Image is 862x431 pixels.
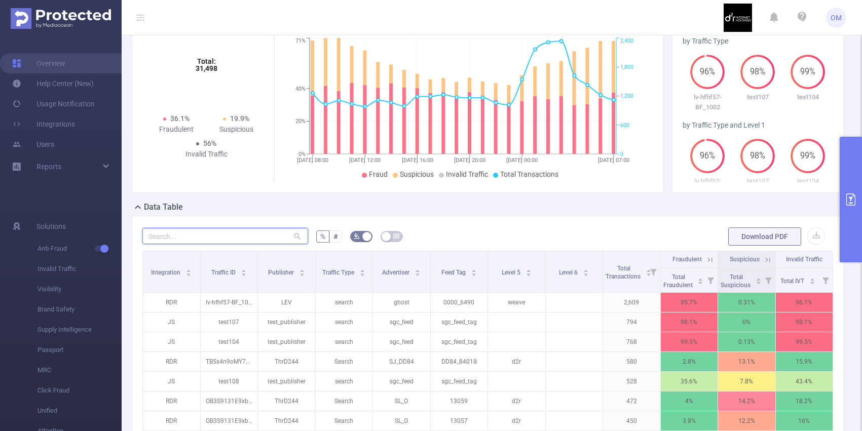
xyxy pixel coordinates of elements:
[690,152,725,160] span: 96%
[776,372,833,391] p: 43.4%
[683,92,733,112] p: lv-hfhf57-BF_1002
[791,68,825,76] span: 99%
[718,352,775,371] p: 13.1%
[756,280,761,283] i: icon: caret-down
[258,391,315,411] p: ThrD244
[791,152,825,160] span: 99%
[697,277,703,283] div: Sort
[201,372,258,391] p: test108
[502,269,522,276] span: Level 5
[728,227,801,246] button: Download PDF
[142,228,308,244] input: Search...
[740,68,775,76] span: 98%
[197,57,216,65] tspan: Total:
[471,268,477,274] div: Sort
[756,277,761,280] i: icon: caret-up
[382,269,411,276] span: Advertiser
[506,157,538,164] tspan: [DATE] 00:00
[38,299,122,320] span: Brand Safety
[733,176,783,186] p: test107
[606,265,642,280] span: Total Transactions
[36,163,61,171] span: Reports
[241,272,246,275] i: icon: caret-down
[761,268,775,292] i: Filter menu
[38,279,122,299] span: Visibility
[415,268,421,271] i: icon: caret-up
[776,332,833,351] p: 99.5%
[661,293,718,312] p: 95.7%
[201,411,258,430] p: OB3S9131E9xb_22049
[603,352,660,371] p: 580
[295,38,306,45] tspan: 71%
[661,411,718,430] p: 3.8%
[143,352,200,371] p: RDR
[661,372,718,391] p: 35.6%
[683,120,833,131] div: by Traffic Type and Level 1
[176,149,236,160] div: Invalid Traffic
[620,122,629,129] tspan: 600
[201,352,258,371] p: TB5x4n9oMY7D_33028
[690,68,725,76] span: 96%
[359,268,365,274] div: Sort
[349,157,381,164] tspan: [DATE] 12:00
[258,293,315,312] p: LEV
[431,312,488,332] p: sgc_feed_tag
[143,332,200,351] p: JS
[672,256,702,263] span: Fraudulent
[730,256,760,263] span: Suspicious
[201,312,258,332] p: test107
[500,170,558,178] span: Total Transactions
[373,391,430,411] p: SL_O
[431,372,488,391] p: sgc_feed_tag
[718,293,775,312] p: 0.31%
[206,124,266,135] div: Suspicious
[646,251,660,292] i: Filter menu
[776,391,833,411] p: 18.2%
[818,268,833,292] i: Filter menu
[316,352,373,371] p: Search
[297,157,328,164] tspan: [DATE] 08:00
[446,170,488,178] span: Invalid Traffic
[661,312,718,332] p: 98.1%
[831,8,842,28] span: OM
[299,268,305,274] div: Sort
[718,332,775,351] p: 0.13%
[603,312,660,332] p: 794
[258,312,315,332] p: test_publisher
[783,176,833,186] p: test104
[663,273,694,289] span: Total Fraudulent
[603,411,660,430] p: 450
[12,94,95,114] a: Usage Notification
[620,93,633,100] tspan: 1,200
[415,272,421,275] i: icon: caret-down
[11,8,111,29] img: Protected Media
[12,73,94,94] a: Help Center (New)
[526,268,531,271] i: icon: caret-up
[431,352,488,371] p: DD84_84018
[201,332,258,351] p: test104
[316,411,373,430] p: Search
[776,411,833,430] p: 16%
[431,332,488,351] p: sgc_feed_tag
[393,233,399,239] i: icon: table
[258,372,315,391] p: test_publisher
[143,411,200,430] p: RDR
[776,293,833,312] p: 96.1%
[373,372,430,391] p: sgc_feed
[298,151,306,158] tspan: 0%
[718,411,775,430] p: 12.2%
[740,152,775,160] span: 98%
[203,139,216,147] span: 56%
[603,372,660,391] p: 528
[258,352,315,371] p: ThrD244
[144,201,183,213] h2: Data Table
[143,312,200,332] p: JS
[185,268,192,274] div: Sort
[320,232,325,241] span: %
[295,86,306,92] tspan: 40%
[776,352,833,371] p: 15.9%
[322,269,356,276] span: Traffic Type
[170,114,190,123] span: 36.1%
[360,268,365,271] i: icon: caret-up
[241,268,247,274] div: Sort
